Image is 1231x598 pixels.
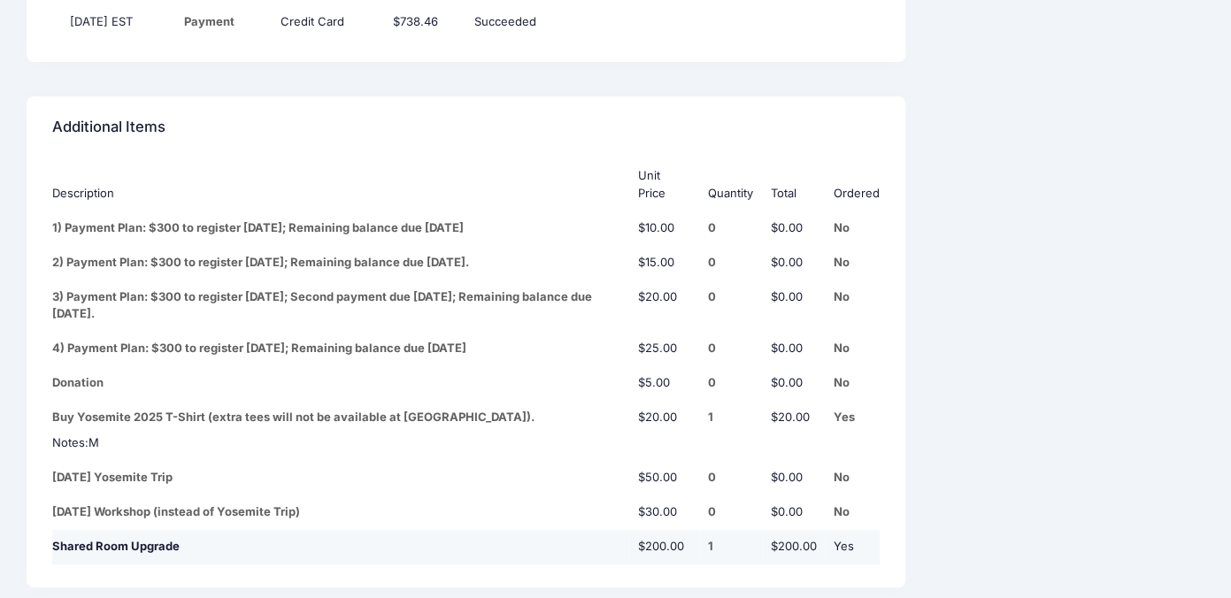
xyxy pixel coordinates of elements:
[708,254,753,272] div: 0
[52,4,158,39] td: [DATE] EST
[52,245,629,280] td: 2) Payment Plan: $300 to register [DATE]; Remaining balance due [DATE].
[762,530,826,564] td: $200.00
[762,211,826,245] td: $0.00
[834,340,880,357] div: No
[708,374,753,392] div: 0
[762,245,826,280] td: $0.00
[708,219,753,237] div: 0
[834,374,880,392] div: No
[699,158,762,211] th: Quantity
[261,4,364,39] td: Credit Card
[834,538,860,556] div: Yes
[834,409,880,426] div: Yes
[629,211,699,245] td: $10.00
[708,340,753,357] div: 0
[629,245,699,280] td: $15.00
[52,400,629,434] td: Buy Yosemite 2025 T-Shirt (extra tees will not be available at [GEOGRAPHIC_DATA]).
[365,4,467,39] td: $738.46
[708,469,753,487] div: 0
[629,331,699,365] td: $25.00
[158,4,261,39] td: Payment
[762,158,826,211] th: Total
[762,495,826,530] td: $0.00
[52,434,880,460] td: Notes:
[467,4,777,39] td: Succeeded
[708,288,753,306] div: 0
[52,331,629,365] td: 4) Payment Plan: $300 to register [DATE]; Remaining balance due [DATE]
[629,280,699,332] td: $20.00
[629,495,699,530] td: $30.00
[708,538,753,556] div: 1
[762,280,826,332] td: $0.00
[629,365,699,400] td: $5.00
[834,503,880,521] div: No
[834,254,880,272] div: No
[762,400,826,434] td: $20.00
[708,503,753,521] div: 0
[629,530,699,564] td: $
[834,469,880,487] div: No
[762,331,826,365] td: $0.00
[52,103,165,153] h4: Additional Items
[762,365,826,400] td: $0.00
[834,288,880,306] div: No
[825,158,880,211] th: Ordered
[52,539,180,553] span: Shared Room Upgrade
[52,365,629,400] td: Donation
[629,400,699,434] td: $20.00
[708,409,753,426] div: 1
[52,495,629,530] td: [DATE] Workshop (instead of Yosemite Trip)
[629,158,699,211] th: Unit Price
[762,461,826,495] td: $0.00
[52,461,629,495] td: [DATE] Yosemite Trip
[629,461,699,495] td: $50.00
[52,158,629,211] th: Description
[645,539,684,553] span: 200.00
[834,219,880,237] div: No
[88,434,99,452] div: Click Pencil to edit...
[52,280,629,332] td: 3) Payment Plan: $300 to register [DATE]; Second payment due [DATE]; Remaining balance due [DATE].
[52,211,629,245] td: 1) Payment Plan: $300 to register [DATE]; Remaining balance due [DATE]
